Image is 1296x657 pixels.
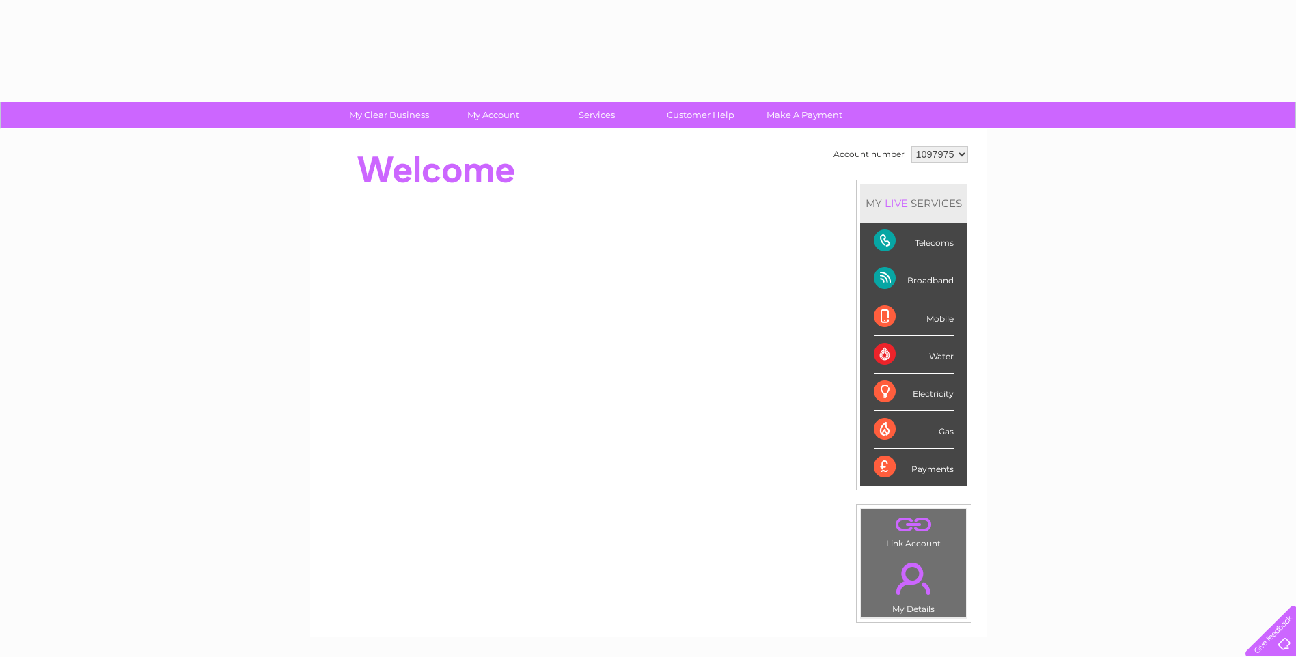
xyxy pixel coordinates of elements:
div: LIVE [882,197,911,210]
td: My Details [861,551,967,618]
div: Broadband [874,260,954,298]
div: Mobile [874,298,954,336]
a: Make A Payment [748,102,861,128]
a: . [865,555,963,602]
div: Electricity [874,374,954,411]
div: Gas [874,411,954,449]
td: Account number [830,143,908,166]
a: My Clear Business [333,102,445,128]
a: Services [540,102,653,128]
td: Link Account [861,509,967,552]
a: My Account [437,102,549,128]
a: . [865,513,963,537]
div: Water [874,336,954,374]
div: Payments [874,449,954,486]
div: Telecoms [874,223,954,260]
a: Customer Help [644,102,757,128]
div: MY SERVICES [860,184,967,223]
